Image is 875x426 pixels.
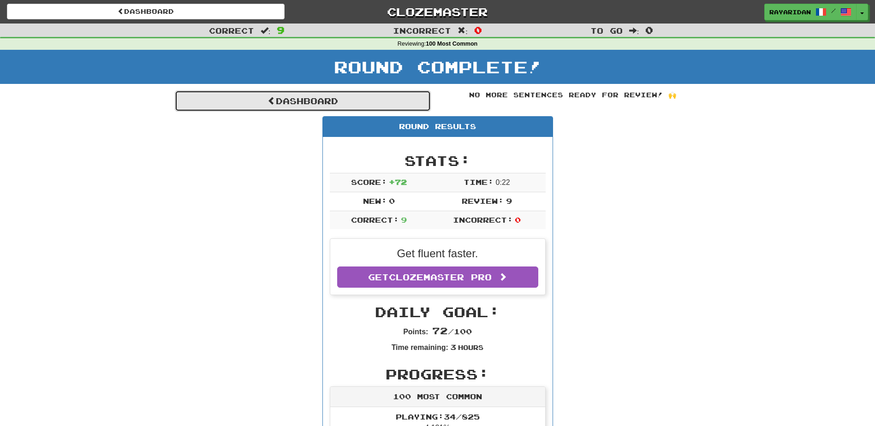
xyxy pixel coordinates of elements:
span: 0 : 22 [496,178,510,186]
a: rayaridan / [764,4,857,20]
span: 0 [389,196,395,205]
h2: Progress: [330,367,546,382]
span: 3 [450,343,456,351]
span: 9 [277,24,285,35]
span: 9 [401,215,407,224]
a: GetClozemaster Pro [337,266,538,288]
a: Dashboard [7,4,285,19]
span: + 72 [389,177,407,186]
span: Score: [351,177,387,186]
small: Hours [458,343,483,351]
span: 0 [645,24,653,35]
span: 0 [474,24,482,35]
span: Time: [464,177,494,186]
span: Clozemaster Pro [389,272,492,282]
span: Incorrect [393,26,451,35]
span: 0 [515,215,521,224]
a: Clozemaster [298,4,576,20]
a: Dashboard [175,90,431,112]
h1: Round Complete! [3,58,872,76]
strong: Time remaining: [392,343,448,351]
span: 9 [506,196,512,205]
strong: Points: [403,328,428,336]
div: Round Results [323,117,553,137]
span: : [629,27,639,35]
span: Playing: 34 / 825 [396,412,480,421]
span: rayaridan [769,8,811,16]
span: To go [590,26,623,35]
span: / 100 [432,327,472,336]
h2: Stats: [330,153,546,168]
strong: 100 Most Common [426,41,477,47]
span: Correct: [351,215,399,224]
h2: Daily Goal: [330,304,546,319]
span: : [261,27,271,35]
p: Get fluent faster. [337,246,538,261]
span: Incorrect: [453,215,513,224]
span: : [458,27,468,35]
div: 100 Most Common [330,387,545,407]
div: No more sentences ready for review! 🙌 [445,90,701,100]
span: New: [363,196,387,205]
span: 72 [432,325,448,336]
span: / [831,7,836,14]
span: Review: [462,196,504,205]
span: Correct [209,26,254,35]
